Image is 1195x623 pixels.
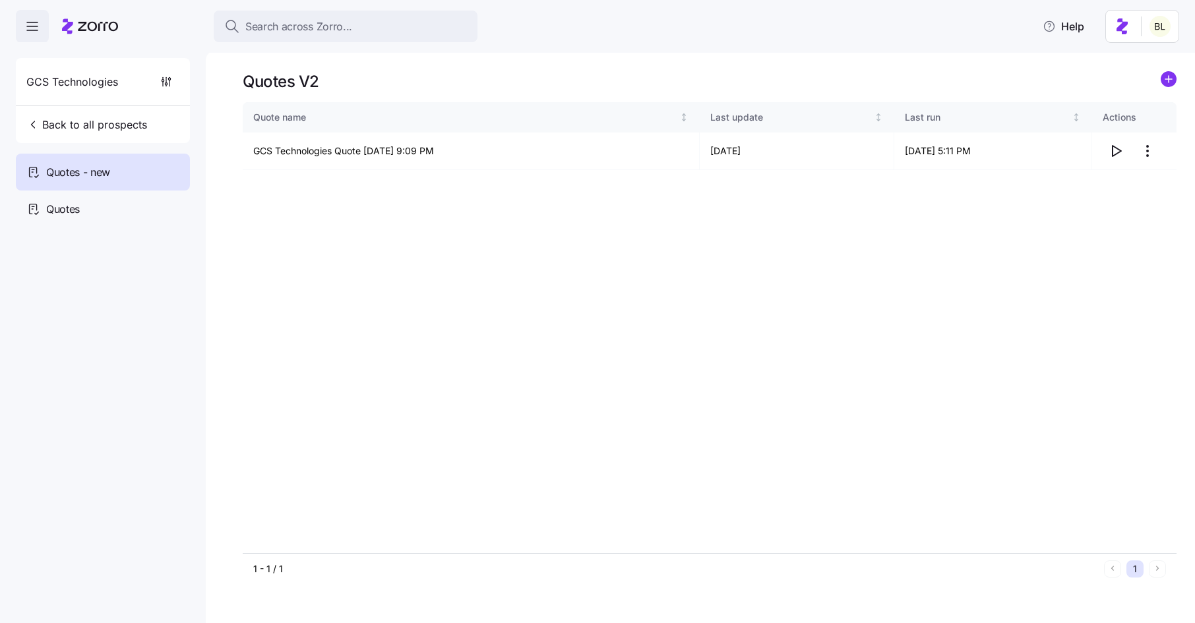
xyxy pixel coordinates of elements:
[253,562,1099,576] div: 1 - 1 / 1
[26,117,147,133] span: Back to all prospects
[253,110,677,125] div: Quote name
[243,71,319,92] h1: Quotes V2
[1103,110,1166,125] div: Actions
[710,110,871,125] div: Last update
[1161,71,1177,87] svg: add icon
[243,102,700,133] th: Quote nameNot sorted
[1149,560,1166,578] button: Next page
[894,102,1092,133] th: Last runNot sorted
[905,110,1070,125] div: Last run
[26,74,118,90] span: GCS Technologies
[16,191,190,227] a: Quotes
[1149,16,1171,37] img: 2fabda6663eee7a9d0b710c60bc473af
[21,111,152,138] button: Back to all prospects
[1104,560,1121,578] button: Previous page
[245,18,352,35] span: Search across Zorro...
[16,154,190,191] a: Quotes - new
[214,11,477,42] button: Search across Zorro...
[46,201,80,218] span: Quotes
[874,113,883,122] div: Not sorted
[1126,560,1144,578] button: 1
[46,164,110,181] span: Quotes - new
[679,113,689,122] div: Not sorted
[700,102,894,133] th: Last updateNot sorted
[1161,71,1177,92] a: add icon
[1043,18,1084,34] span: Help
[894,133,1092,170] td: [DATE] 5:11 PM
[243,133,700,170] td: GCS Technologies Quote [DATE] 9:09 PM
[700,133,894,170] td: [DATE]
[1032,13,1095,40] button: Help
[1072,113,1081,122] div: Not sorted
